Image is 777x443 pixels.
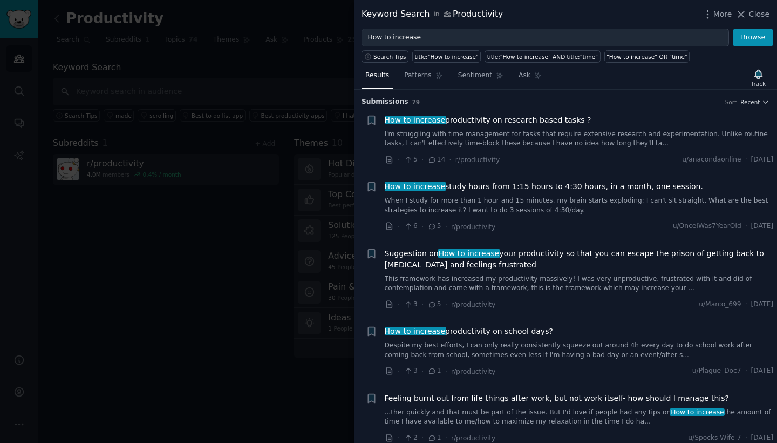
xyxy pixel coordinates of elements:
span: Suggestion on your productivity so that you can escape the prison of getting back to [MEDICAL_DAT... [385,248,774,271]
span: u/anacondaonline [682,155,741,165]
span: r/productivity [451,301,495,308]
span: · [421,154,424,165]
span: · [445,221,447,232]
span: u/OnceIWas7YearOld [673,222,741,231]
a: ...ther quickly and that must be part of the issue. But I'd love if people had any tips onHow to ... [385,408,774,427]
a: I'm struggling with time management for tasks that require extensive research and experimentation... [385,130,774,149]
span: u/Marco_699 [699,300,741,310]
a: "How to increase" OR "time" [604,50,690,63]
span: · [745,433,747,443]
span: 5 [427,222,441,231]
span: · [745,300,747,310]
a: Despite my best efforts, I can only really consistently squeeze out around 4h every day to do sch... [385,341,774,360]
span: r/productivity [451,368,495,375]
span: Close [749,9,769,20]
div: "How to increase" OR "time" [606,53,687,61]
span: 3 [404,300,417,310]
span: · [445,366,447,377]
span: 1 [427,366,441,376]
span: [DATE] [751,222,773,231]
span: · [445,299,447,310]
button: Close [735,9,769,20]
button: Track [747,66,769,89]
span: 1 [427,433,441,443]
span: Results [365,71,389,80]
a: Sentiment [454,67,507,89]
span: · [398,154,400,165]
a: How to increasestudy hours from 1:15 hours to 4:30 hours, in a month, one session. [385,181,703,192]
div: Sort [725,98,737,106]
span: r/productivity [451,434,495,442]
span: in [433,10,439,19]
span: How to increase [438,249,500,258]
span: How to increase [384,327,446,335]
span: 6 [404,222,417,231]
button: Browse [733,29,773,47]
a: Feeling burnt out from life things after work, but not work itself- how should I manage this? [385,393,729,404]
a: Results [362,67,393,89]
span: study hours from 1:15 hours to 4:30 hours, in a month, one session. [385,181,703,192]
span: 3 [404,366,417,376]
a: How to increaseproductivity on school days? [385,326,553,337]
span: [DATE] [751,433,773,443]
div: title:"How to increase" [415,53,479,61]
span: · [421,299,424,310]
span: [DATE] [751,366,773,376]
span: 5 [404,155,417,165]
span: · [398,299,400,310]
input: Try a keyword related to your business [362,29,729,47]
button: More [702,9,732,20]
span: · [398,366,400,377]
span: Recent [740,98,760,106]
a: This framework has increased my productivity massively! I was very unproductive, frustrated with ... [385,274,774,293]
span: 5 [427,300,441,310]
a: How to increaseproductivity on research based tasks ? [385,115,591,126]
button: Search Tips [362,50,408,63]
button: Recent [740,98,769,106]
a: title:"How to increase" AND title:"time" [485,50,600,63]
span: Sentiment [458,71,492,80]
div: title:"How to increase" AND title:"time" [487,53,598,61]
span: r/productivity [451,223,495,231]
span: u/Spocks-Wife-7 [688,433,741,443]
span: Patterns [404,71,431,80]
span: productivity on school days? [385,326,553,337]
a: title:"How to increase" [412,50,481,63]
span: How to increase [384,182,446,191]
span: Search Tips [373,53,406,61]
span: 14 [427,155,445,165]
span: · [745,222,747,231]
span: Ask [519,71,530,80]
span: Submission s [362,97,408,107]
span: [DATE] [751,300,773,310]
span: r/productivity [455,156,500,164]
span: 79 [412,99,420,105]
a: Suggestion onHow to increaseyour productivity so that you can escape the prison of getting back t... [385,248,774,271]
a: Patterns [400,67,446,89]
span: · [421,221,424,232]
span: productivity on research based tasks ? [385,115,591,126]
a: Ask [515,67,546,89]
div: Keyword Search Productivity [362,8,503,21]
span: [DATE] [751,155,773,165]
span: How to increase [384,116,446,124]
span: · [745,366,747,376]
span: More [713,9,732,20]
a: When I study for more than 1 hour and 15 minutes, my brain starts exploding; I can't sit straight... [385,196,774,215]
span: · [449,154,451,165]
span: u/Plague_Doc7 [692,366,741,376]
span: · [421,366,424,377]
div: Track [751,80,766,88]
span: 2 [404,433,417,443]
span: · [398,221,400,232]
span: · [745,155,747,165]
span: How to increase [670,408,725,416]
